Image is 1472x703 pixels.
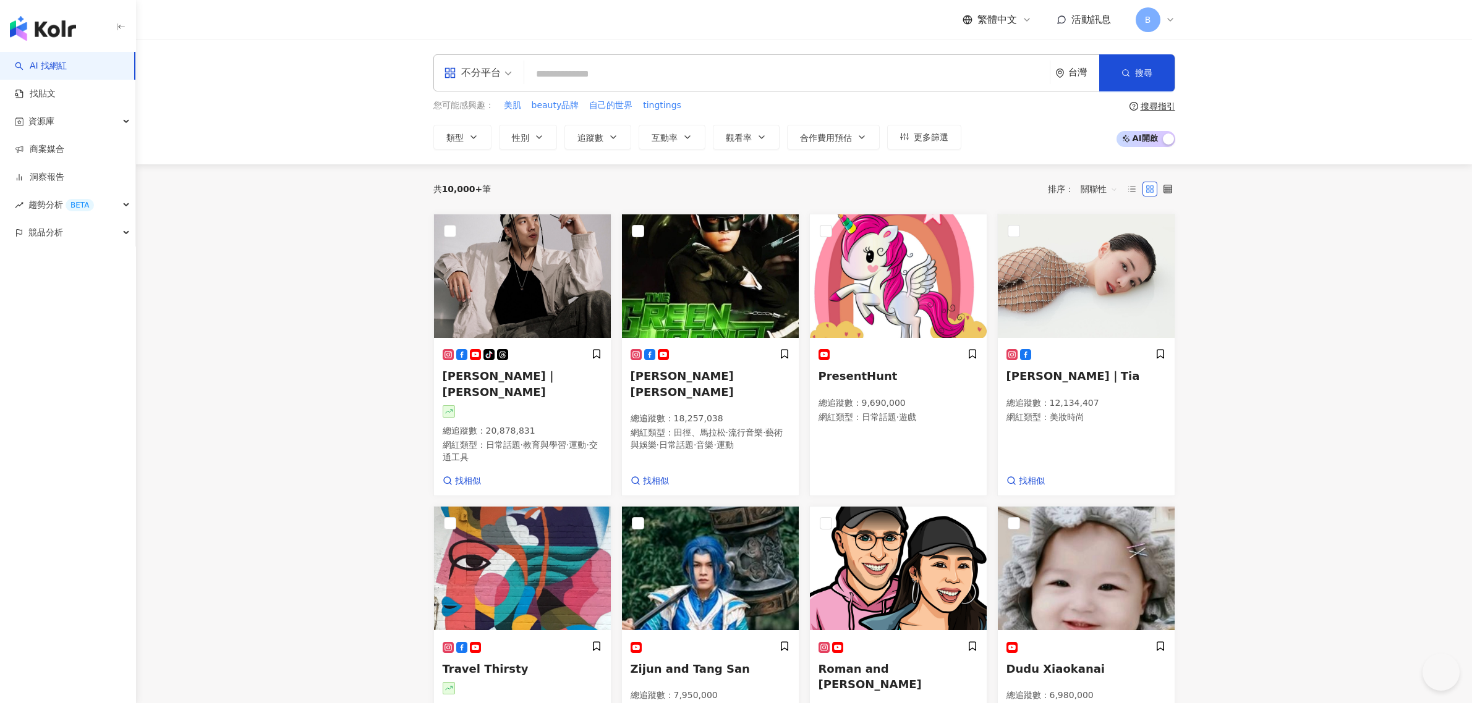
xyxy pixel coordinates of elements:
span: 繁體中文 [977,13,1017,27]
span: 音樂 [696,440,713,450]
div: 不分平台 [444,63,501,83]
span: 教育與學習 [523,440,566,450]
p: 總追蹤數 ： 9,690,000 [819,397,978,410]
div: BETA [66,199,94,211]
span: · [726,427,728,437]
span: 互動率 [652,133,678,143]
p: 總追蹤數 ： 6,980,000 [1006,689,1166,702]
span: · [896,412,899,422]
a: KOL AvatarPresentHunt總追蹤數：9,690,000網紅類型：日常話題·遊戲 [809,214,987,497]
div: 台灣 [1068,67,1099,78]
span: B [1145,13,1151,27]
span: tingtings [643,99,681,112]
a: KOL Avatar[PERSON_NAME]｜[PERSON_NAME]總追蹤數：20,878,831網紅類型：日常話題·教育與學習·運動·交通工具找相似 [433,214,611,497]
span: [PERSON_NAME]｜[PERSON_NAME] [443,369,557,398]
button: tingtings [642,99,682,112]
div: 搜尋指引 [1141,101,1175,111]
span: 追蹤數 [577,133,603,143]
span: 遊戲 [899,412,916,422]
a: 找相似 [631,475,669,487]
span: 運動 [569,440,586,450]
a: 洞察報告 [15,171,64,183]
span: 性別 [512,133,529,143]
p: 網紅類型 ： [443,439,602,463]
button: beauty品牌 [531,99,580,112]
button: 自己的世界 [589,99,633,112]
span: 找相似 [455,475,481,487]
span: beauty品牌 [532,99,579,112]
a: 找貼文 [15,88,56,100]
button: 美肌 [503,99,522,112]
span: [PERSON_NAME]｜Tia [1006,369,1140,382]
span: rise [15,201,23,209]
span: [PERSON_NAME] [PERSON_NAME] [631,369,734,398]
span: Travel Thirsty [443,662,529,675]
button: 互動率 [639,125,705,149]
img: KOL Avatar [622,507,799,630]
img: KOL Avatar [998,214,1175,338]
img: KOL Avatar [810,214,987,338]
button: 類型 [433,125,491,149]
button: 性別 [499,125,557,149]
span: 競品分析 [28,219,63,246]
button: 追蹤數 [564,125,631,149]
span: 日常話題 [486,440,521,450]
span: 藝術與娛樂 [631,427,783,450]
a: KOL Avatar[PERSON_NAME]｜Tia總追蹤數：12,134,407網紅類型：美妝時尚找相似 [997,214,1175,497]
span: · [657,440,659,450]
iframe: Help Scout Beacon - Open [1423,654,1460,691]
a: 找相似 [1006,475,1045,487]
span: 找相似 [643,475,669,487]
button: 觀看率 [713,125,780,149]
div: 共 筆 [433,184,491,194]
span: Roman and [PERSON_NAME] [819,662,922,691]
span: Zijun and Tang San [631,662,750,675]
p: 總追蹤數 ： 20,878,831 [443,425,602,437]
img: KOL Avatar [434,507,611,630]
img: KOL Avatar [622,214,799,338]
span: 找相似 [1019,475,1045,487]
span: · [763,427,765,437]
button: 合作費用預估 [787,125,880,149]
button: 更多篩選 [887,125,961,149]
img: KOL Avatar [998,507,1175,630]
span: · [694,440,696,450]
div: 排序： [1048,179,1125,199]
span: 日常話題 [862,412,896,422]
img: KOL Avatar [810,507,987,630]
span: 美肌 [504,99,521,112]
span: 流行音樂 [728,427,763,437]
a: KOL Avatar[PERSON_NAME] [PERSON_NAME]總追蹤數：18,257,038網紅類型：田徑、馬拉松·流行音樂·藝術與娛樂·日常話題·音樂·運動找相似 [621,214,799,497]
p: 總追蹤數 ： 7,950,000 [631,689,790,702]
span: 美妝時尚 [1050,412,1084,422]
span: · [713,440,716,450]
span: 您可能感興趣： [433,99,494,112]
span: 資源庫 [28,107,54,135]
span: 自己的世界 [589,99,632,112]
a: searchAI 找網紅 [15,60,67,72]
span: 更多篩選 [914,132,948,142]
span: · [586,440,589,450]
img: KOL Avatar [434,214,611,338]
span: 趨勢分析 [28,191,94,219]
p: 網紅類型 ： [1006,411,1166,424]
span: environment [1055,69,1065,78]
p: 總追蹤數 ： 12,134,407 [1006,397,1166,410]
span: 日常話題 [659,440,694,450]
span: · [566,440,569,450]
span: 田徑、馬拉松 [674,427,726,437]
p: 網紅類型 ： [819,411,978,424]
span: 類型 [446,133,464,143]
span: 觀看率 [726,133,752,143]
button: 搜尋 [1099,54,1175,91]
span: question-circle [1130,102,1138,111]
img: logo [10,16,76,41]
span: 搜尋 [1135,68,1152,78]
span: appstore [444,67,456,79]
a: 找相似 [443,475,481,487]
span: 10,000+ [442,184,483,194]
span: 關聯性 [1081,179,1118,199]
span: · [521,440,523,450]
span: Dudu Xiaokanai [1006,662,1105,675]
span: PresentHunt [819,369,898,382]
